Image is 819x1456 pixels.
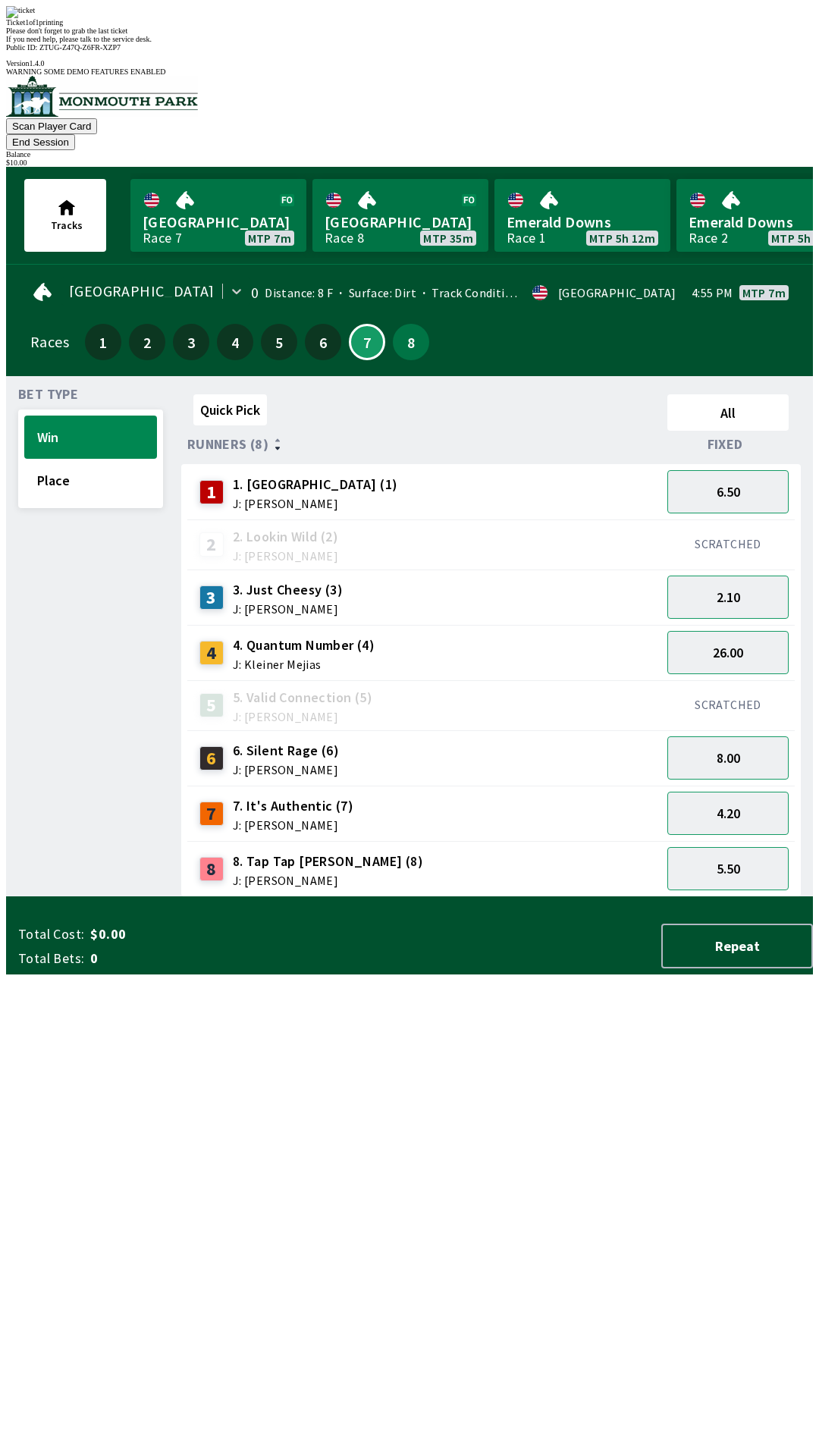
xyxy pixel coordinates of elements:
div: Race 7 [143,232,182,244]
span: 3. Just Cheesy (3) [233,580,343,600]
a: Emerald DownsRace 1MTP 5h 12m [494,179,670,252]
div: Race 2 [689,232,728,244]
span: Runners (8) [187,438,268,450]
span: [GEOGRAPHIC_DATA] [69,285,215,297]
span: 2.10 [717,588,740,606]
img: ticket [6,6,35,18]
div: Public ID: [6,43,813,52]
span: 5 [265,337,293,347]
span: If you need help, please talk to the service desk. [6,35,152,43]
button: 5 [261,324,297,360]
div: Fixed [661,437,795,452]
button: 6 [305,324,341,360]
span: 4:55 PM [692,287,733,299]
span: 8.00 [717,749,740,767]
button: 4.20 [667,792,789,835]
a: [GEOGRAPHIC_DATA]Race 7MTP 7m [130,179,306,252]
span: J: [PERSON_NAME] [233,764,339,776]
div: [GEOGRAPHIC_DATA] [558,287,676,299]
span: Emerald Downs [507,212,658,232]
span: [GEOGRAPHIC_DATA] [143,212,294,232]
div: Version 1.4.0 [6,59,813,67]
button: 1 [85,324,121,360]
span: Track Condition: Fast [416,285,548,300]
span: J: Kleiner Mejias [233,658,375,670]
span: 4. Quantum Number (4) [233,635,375,655]
button: 26.00 [667,631,789,674]
span: Total Cost: [18,925,84,943]
div: Race 1 [507,232,546,244]
div: Runners (8) [187,437,661,452]
button: Scan Player Card [6,118,97,134]
button: Quick Pick [193,394,267,425]
span: Total Bets: [18,949,84,968]
span: All [674,404,782,422]
span: 1. [GEOGRAPHIC_DATA] (1) [233,475,398,494]
span: 5.50 [717,860,740,877]
span: Bet Type [18,388,78,400]
span: 8. Tap Tap [PERSON_NAME] (8) [233,852,423,871]
div: 2 [199,532,224,557]
span: 6 [309,337,337,347]
span: Surface: Dirt [333,285,416,300]
span: Place [37,472,144,489]
div: 5 [199,693,224,717]
div: 8 [199,857,224,881]
span: 0 [90,949,329,968]
span: 4.20 [717,805,740,822]
span: J: [PERSON_NAME] [233,711,372,723]
div: 1 [199,480,224,504]
span: 7 [354,338,380,346]
span: J: [PERSON_NAME] [233,550,338,562]
div: Races [30,336,69,348]
div: 3 [199,585,224,610]
button: Place [24,459,157,502]
span: J: [PERSON_NAME] [233,874,423,886]
span: 6.50 [717,483,740,500]
span: ZTUG-Z47Q-Z6FR-XZP7 [39,43,121,52]
span: 26.00 [713,644,743,661]
span: J: [PERSON_NAME] [233,819,353,831]
div: Ticket 1 of 1 printing [6,18,813,27]
div: WARNING SOME DEMO FEATURES ENABLED [6,67,813,76]
span: [GEOGRAPHIC_DATA] [325,212,476,232]
button: 2.10 [667,576,789,619]
button: Repeat [661,924,813,968]
div: $ 10.00 [6,158,813,167]
button: Tracks [24,179,106,252]
button: End Session [6,134,75,150]
span: 1 [89,337,118,347]
div: 4 [199,641,224,665]
button: 4 [217,324,253,360]
span: $0.00 [90,925,329,943]
div: 0 [251,287,259,299]
span: 8 [397,337,425,347]
div: SCRATCHED [667,536,789,551]
span: MTP 7m [742,287,786,299]
span: Fixed [708,438,743,450]
button: 8.00 [667,736,789,780]
span: MTP 7m [248,232,291,244]
span: 4 [221,337,249,347]
span: MTP 5h 12m [589,232,655,244]
div: Balance [6,150,813,158]
span: 2 [133,337,162,347]
span: 7. It's Authentic (7) [233,796,353,816]
button: 2 [129,324,165,360]
span: 2. Lookin Wild (2) [233,527,338,547]
span: Repeat [675,937,799,955]
span: Distance: 8 F [265,285,333,300]
span: J: [PERSON_NAME] [233,603,343,615]
div: 7 [199,802,224,826]
span: 5. Valid Connection (5) [233,688,372,708]
button: 7 [349,324,385,360]
span: Quick Pick [200,401,260,419]
div: Please don't forget to grab the last ticket [6,27,813,35]
div: SCRATCHED [667,697,789,712]
span: Tracks [51,218,83,232]
button: 3 [173,324,209,360]
span: 3 [177,337,206,347]
a: [GEOGRAPHIC_DATA]Race 8MTP 35m [312,179,488,252]
span: MTP 35m [423,232,473,244]
img: venue logo [6,76,198,117]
